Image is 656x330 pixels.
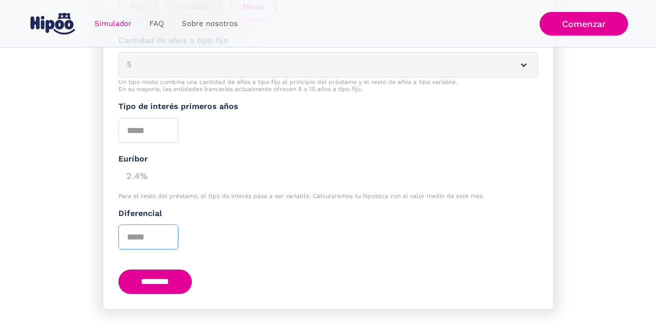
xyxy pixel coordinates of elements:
div: Un tipo mixto combina una cantidad de años a tipo fijo al principio del préstamo y el resto de añ... [118,78,538,93]
a: home [28,9,77,38]
div: Para el resto del préstamo, el tipo de interés pasa a ser variable. Calcularemos tu hipoteca con ... [118,192,538,199]
div: Euríbor [118,153,538,165]
a: Comenzar [540,12,628,35]
div: 2.4% [118,165,538,185]
label: Diferencial [118,207,538,220]
a: FAQ [140,14,173,33]
label: Tipo de interés primeros años [118,100,538,113]
a: Simulador [85,14,140,33]
div: 5 [127,58,506,71]
a: Sobre nosotros [173,14,247,33]
article: 5 [118,52,538,77]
